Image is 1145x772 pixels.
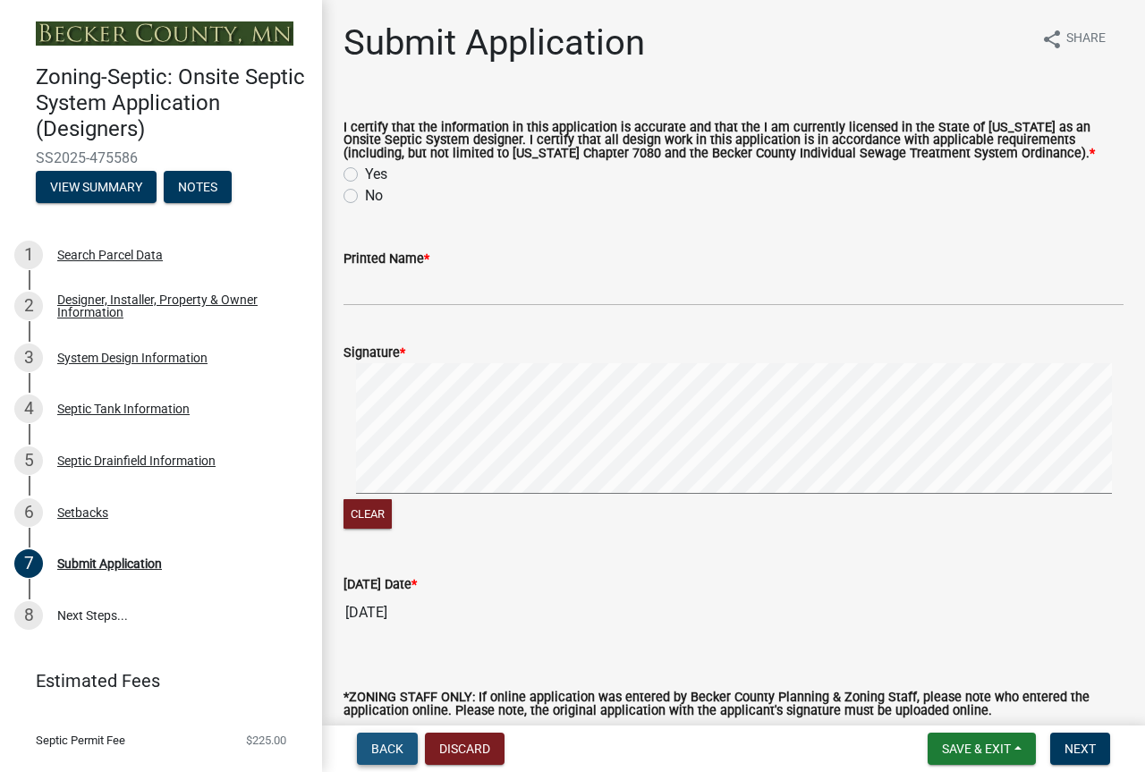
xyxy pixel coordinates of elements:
[36,734,125,746] span: Septic Permit Fee
[57,293,293,318] div: Designer, Installer, Property & Owner Information
[1041,29,1063,50] i: share
[57,352,208,364] div: System Design Information
[343,499,392,529] button: Clear
[365,164,387,185] label: Yes
[57,454,216,467] div: Septic Drainfield Information
[343,691,1124,717] label: *ZONING STAFF ONLY: If online application was entered by Becker County Planning & Zoning Staff, p...
[14,663,293,699] a: Estimated Fees
[343,347,405,360] label: Signature
[36,21,293,46] img: Becker County, Minnesota
[14,446,43,475] div: 5
[1027,21,1120,56] button: shareShare
[164,181,232,195] wm-modal-confirm: Notes
[57,403,190,415] div: Septic Tank Information
[343,579,417,591] label: [DATE] Date
[14,292,43,320] div: 2
[164,171,232,203] button: Notes
[57,557,162,570] div: Submit Application
[36,64,308,141] h4: Zoning-Septic: Onsite Septic System Application (Designers)
[14,344,43,372] div: 3
[357,733,418,765] button: Back
[36,171,157,203] button: View Summary
[1050,733,1110,765] button: Next
[246,734,286,746] span: $225.00
[1064,742,1096,756] span: Next
[36,181,157,195] wm-modal-confirm: Summary
[14,394,43,423] div: 4
[928,733,1036,765] button: Save & Exit
[365,185,383,207] label: No
[14,549,43,578] div: 7
[14,241,43,269] div: 1
[343,21,645,64] h1: Submit Application
[14,601,43,630] div: 8
[343,253,429,266] label: Printed Name
[57,249,163,261] div: Search Parcel Data
[425,733,505,765] button: Discard
[942,742,1011,756] span: Save & Exit
[343,122,1124,160] label: I certify that the information in this application is accurate and that the I am currently licens...
[14,498,43,527] div: 6
[371,742,403,756] span: Back
[57,506,108,519] div: Setbacks
[36,149,286,166] span: SS2025-475586
[1066,29,1106,50] span: Share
